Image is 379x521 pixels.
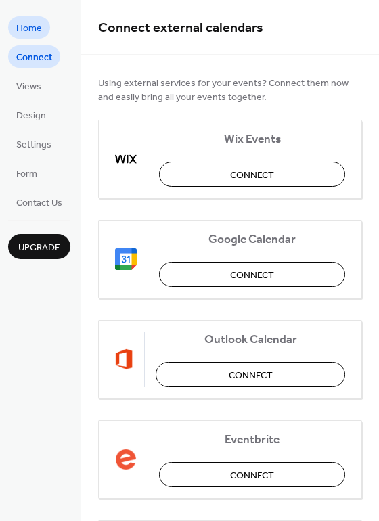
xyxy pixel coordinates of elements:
a: Views [8,74,49,97]
button: Connect [156,362,345,387]
button: Upgrade [8,234,70,259]
span: Connect [230,469,274,483]
span: Connect [16,51,52,65]
img: google [115,248,137,270]
span: Using external services for your events? Connect them now and easily bring all your events together. [98,76,362,105]
button: Connect [159,262,345,287]
a: Connect [8,45,60,68]
span: Wix Events [159,133,345,147]
span: Views [16,80,41,94]
a: Design [8,104,54,126]
span: Settings [16,138,51,152]
span: Outlook Calendar [156,333,345,347]
span: Connect [229,369,273,383]
span: Form [16,167,37,181]
img: eventbrite [115,449,137,470]
button: Connect [159,162,345,187]
span: Connect [230,269,274,283]
img: outlook [115,348,133,370]
span: Connect [230,168,274,183]
a: Settings [8,133,60,155]
img: wix [115,148,137,170]
span: Connect external calendars [98,15,263,41]
a: Contact Us [8,191,70,213]
span: Contact Us [16,196,62,210]
span: Upgrade [18,241,60,255]
span: Eventbrite [159,433,345,447]
a: Home [8,16,50,39]
a: Form [8,162,45,184]
button: Connect [159,462,345,487]
span: Google Calendar [159,233,345,247]
span: Home [16,22,42,36]
span: Design [16,109,46,123]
